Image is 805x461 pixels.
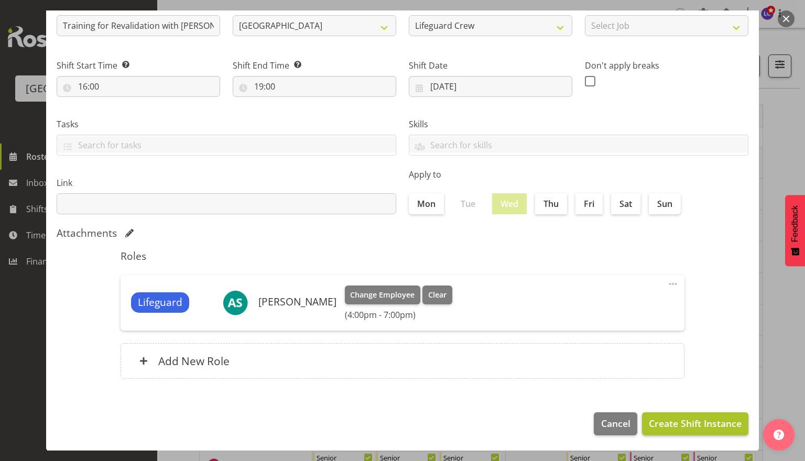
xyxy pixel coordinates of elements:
input: Click to select... [409,76,572,97]
input: Shift Instance Name [57,15,220,36]
h5: Roles [121,250,684,262]
span: Feedback [790,205,800,242]
label: Fri [575,193,603,214]
input: Search for skills [409,137,748,153]
button: Create Shift Instance [642,412,748,435]
label: Link [57,177,396,189]
label: Shift End Time [233,59,396,72]
label: Shift Start Time [57,59,220,72]
span: Lifeguard [138,295,182,310]
h5: Attachments [57,227,117,239]
span: Create Shift Instance [649,416,742,430]
label: Sun [649,193,681,214]
button: Cancel [594,412,637,435]
label: Sat [611,193,640,214]
span: Change Employee [350,289,415,301]
label: Skills [409,118,748,130]
label: Tue [452,193,484,214]
label: Tasks [57,118,396,130]
input: Click to select... [233,76,396,97]
span: Clear [428,289,447,301]
label: Shift Date [409,59,572,72]
input: Search for tasks [57,137,396,153]
img: help-xxl-2.png [774,430,784,440]
label: Mon [409,193,444,214]
label: Don't apply breaks [585,59,748,72]
span: Cancel [601,416,630,430]
h6: (4:00pm - 7:00pm) [345,310,452,320]
label: Wed [492,193,527,214]
label: Apply to [409,168,748,181]
img: ajay-smith9852.jpg [223,290,248,315]
h6: [PERSON_NAME] [258,296,336,308]
button: Change Employee [345,286,421,304]
h6: Add New Role [158,354,230,368]
input: Click to select... [57,76,220,97]
label: Thu [535,193,567,214]
button: Clear [422,286,452,304]
button: Feedback - Show survey [785,195,805,266]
